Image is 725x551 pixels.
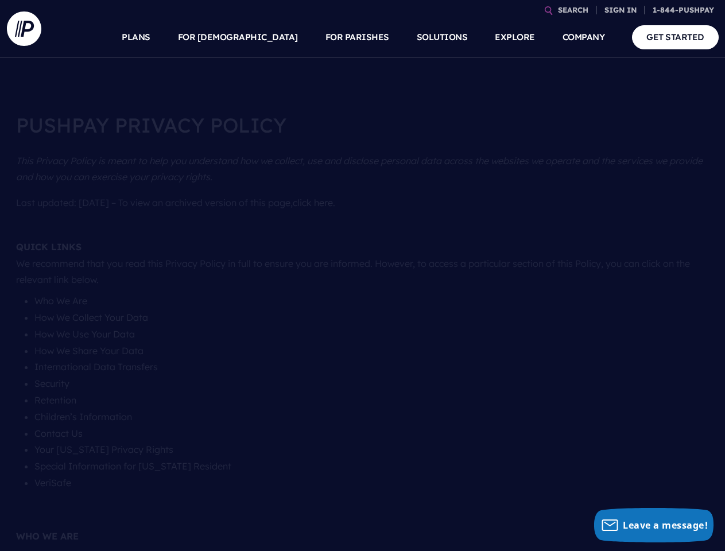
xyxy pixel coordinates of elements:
span: Leave a message! [623,519,708,531]
a: GET STARTED [632,25,719,49]
a: FOR PARISHES [325,17,389,57]
a: EXPLORE [495,17,535,57]
a: FOR [DEMOGRAPHIC_DATA] [178,17,298,57]
a: PLANS [122,17,150,57]
button: Leave a message! [594,508,714,542]
a: COMPANY [563,17,605,57]
a: SOLUTIONS [417,17,468,57]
